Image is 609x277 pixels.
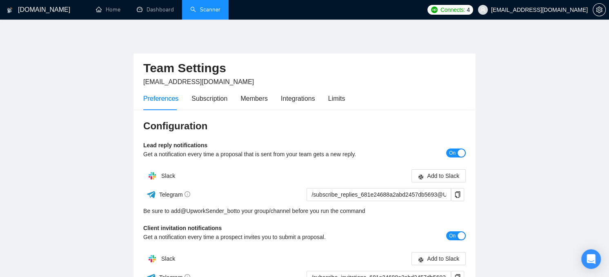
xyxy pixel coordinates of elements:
span: Slack [161,255,175,262]
span: slack [418,174,424,180]
span: On [449,148,456,157]
h3: Configuration [143,120,466,133]
div: Limits [328,93,345,104]
div: Subscription [191,93,227,104]
a: homeHome [96,6,120,13]
span: [EMAIL_ADDRESS][DOMAIN_NAME] [143,78,254,85]
span: Add to Slack [427,254,459,263]
span: Add to Slack [427,171,459,180]
div: Preferences [143,93,178,104]
img: logo [7,4,13,17]
a: dashboardDashboard [137,6,174,13]
a: setting [593,7,606,13]
button: copy [451,188,464,201]
span: copy [451,191,464,198]
b: Lead reply notifications [143,142,207,148]
div: Members [240,93,268,104]
img: hpQkSZIkSZIkSZIkSZIkSZIkSZIkSZIkSZIkSZIkSZIkSZIkSZIkSZIkSZIkSZIkSZIkSZIkSZIkSZIkSZIkSZIkSZIkSZIkS... [144,250,160,267]
img: hpQkSZIkSZIkSZIkSZIkSZIkSZIkSZIkSZIkSZIkSZIkSZIkSZIkSZIkSZIkSZIkSZIkSZIkSZIkSZIkSZIkSZIkSZIkSZIkS... [144,168,160,184]
span: user [480,7,486,13]
span: info-circle [184,191,190,197]
button: slackAdd to Slack [411,252,466,265]
a: searchScanner [190,6,220,13]
div: Open Intercom Messenger [581,249,601,269]
span: Telegram [159,191,191,198]
b: Client invitation notifications [143,225,222,231]
button: setting [593,3,606,16]
span: Connects: [440,5,465,14]
div: Be sure to add to your group/channel before you run the command [143,206,466,215]
span: slack [418,257,424,263]
span: 4 [467,5,470,14]
span: setting [593,7,605,13]
a: @UpworkSender_bot [180,206,235,215]
span: Slack [161,173,175,179]
div: Get a notification every time a proposal that is sent from your team gets a new reply. [143,150,385,159]
h2: Team Settings [143,60,466,77]
div: Get a notification every time a prospect invites you to submit a proposal. [143,233,385,242]
span: On [449,231,456,240]
div: Integrations [281,93,315,104]
img: upwork-logo.png [431,7,438,13]
img: ww3wtPAAAAAElFTkSuQmCC [146,189,156,199]
button: slackAdd to Slack [411,169,466,182]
